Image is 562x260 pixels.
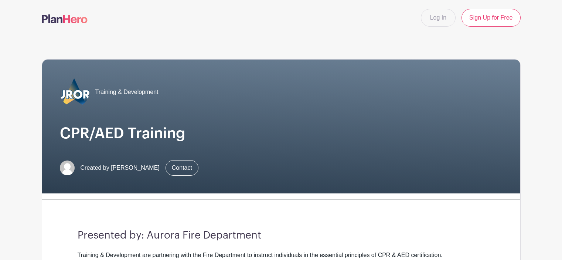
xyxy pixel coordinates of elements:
[78,229,485,242] h3: Presented by: Aurora Fire Department
[60,161,75,175] img: default-ce2991bfa6775e67f084385cd625a349d9dcbb7a52a09fb2fda1e96e2d18dcdb.png
[78,251,485,260] div: Training & Development are partnering with the Fire Department to instruct individuals in the ess...
[166,160,198,176] a: Contact
[60,77,89,107] img: 2023_COA_Horiz_Logo_PMS_BlueStroke%204.png
[95,88,159,97] span: Training & Development
[60,125,503,142] h1: CPR/AED Training
[421,9,456,27] a: Log In
[42,14,88,23] img: logo-507f7623f17ff9eddc593b1ce0a138ce2505c220e1c5a4e2b4648c50719b7d32.svg
[81,163,160,172] span: Created by [PERSON_NAME]
[461,9,520,27] a: Sign Up for Free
